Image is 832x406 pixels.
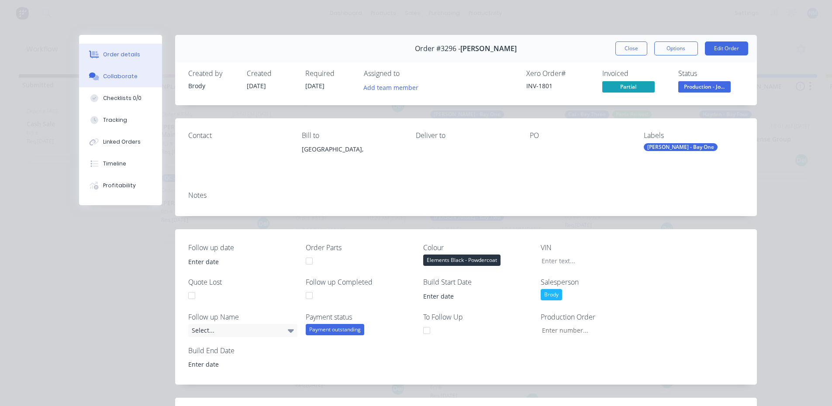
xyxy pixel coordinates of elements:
label: Follow up date [188,242,297,253]
div: Payment outstanding [306,324,364,335]
label: Order Parts [306,242,415,253]
button: Tracking [79,109,162,131]
div: Assigned to [364,69,451,78]
label: VIN [541,242,650,253]
label: Build Start Date [423,277,532,287]
label: To Follow Up [423,312,532,322]
div: Notes [188,191,744,200]
label: Payment status [306,312,415,322]
label: Colour [423,242,532,253]
div: [PERSON_NAME] - Bay One [644,143,718,151]
label: Follow up Name [188,312,297,322]
div: Collaborate [103,72,138,80]
div: Invoiced [602,69,668,78]
div: Deliver to [416,131,516,140]
button: Profitability [79,175,162,196]
div: Brody [541,289,562,300]
button: Close [615,41,647,55]
div: Profitability [103,182,136,189]
label: Build End Date [188,345,297,356]
button: Add team member [359,81,423,93]
div: Status [678,69,744,78]
div: Required [305,69,353,78]
div: Contact [188,131,288,140]
div: Select... [188,324,297,337]
button: Options [654,41,698,55]
button: Add team member [364,81,423,93]
div: Order details [103,51,140,58]
div: [GEOGRAPHIC_DATA], [302,143,402,171]
button: Checklists 0/0 [79,87,162,109]
div: Created [247,69,295,78]
input: Enter date [182,358,291,371]
input: Enter number... [535,324,650,337]
span: [DATE] [247,82,266,90]
div: Linked Orders [103,138,141,146]
label: Quote Lost [188,277,297,287]
button: Edit Order [705,41,748,55]
span: [PERSON_NAME] [460,45,517,53]
label: Follow up Completed [306,277,415,287]
button: Timeline [79,153,162,175]
button: Production - Jo... [678,81,731,94]
div: PO [530,131,630,140]
div: Bill to [302,131,402,140]
div: Elements Black - Powdercoat [423,255,501,266]
button: Collaborate [79,65,162,87]
button: Order details [79,44,162,65]
div: Timeline [103,160,126,168]
label: Salesperson [541,277,650,287]
div: Labels [644,131,744,140]
div: INV-1801 [526,81,592,90]
div: [GEOGRAPHIC_DATA], [302,143,402,155]
span: [DATE] [305,82,325,90]
span: Production - Jo... [678,81,731,92]
div: Brody [188,81,236,90]
div: Created by [188,69,236,78]
div: Xero Order # [526,69,592,78]
div: Checklists 0/0 [103,94,142,102]
span: Partial [602,81,655,92]
label: Production Order [541,312,650,322]
div: Tracking [103,116,127,124]
button: Linked Orders [79,131,162,153]
span: Order #3296 - [415,45,460,53]
input: Enter date [182,255,291,268]
input: Enter date [417,289,526,303]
